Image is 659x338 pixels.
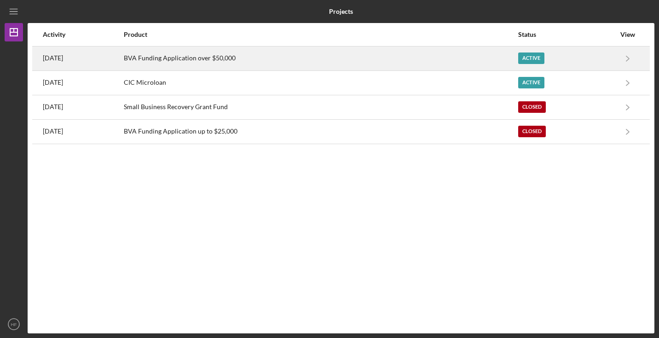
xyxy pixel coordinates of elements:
[43,103,63,111] time: 2025-03-17 13:02
[616,31,639,38] div: View
[518,31,615,38] div: Status
[124,96,517,119] div: Small Business Recovery Grant Fund
[43,79,63,86] time: 2025-08-18 00:23
[124,71,517,94] div: CIC Microloan
[43,128,63,135] time: 2023-11-22 19:44
[43,31,123,38] div: Activity
[5,315,23,333] button: HF
[124,120,517,143] div: BVA Funding Application up to $25,000
[518,52,544,64] div: Active
[518,77,544,88] div: Active
[518,126,546,137] div: Closed
[518,101,546,113] div: Closed
[124,47,517,70] div: BVA Funding Application over $50,000
[124,31,517,38] div: Product
[11,322,17,327] text: HF
[329,8,353,15] b: Projects
[43,54,63,62] time: 2025-08-18 15:23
